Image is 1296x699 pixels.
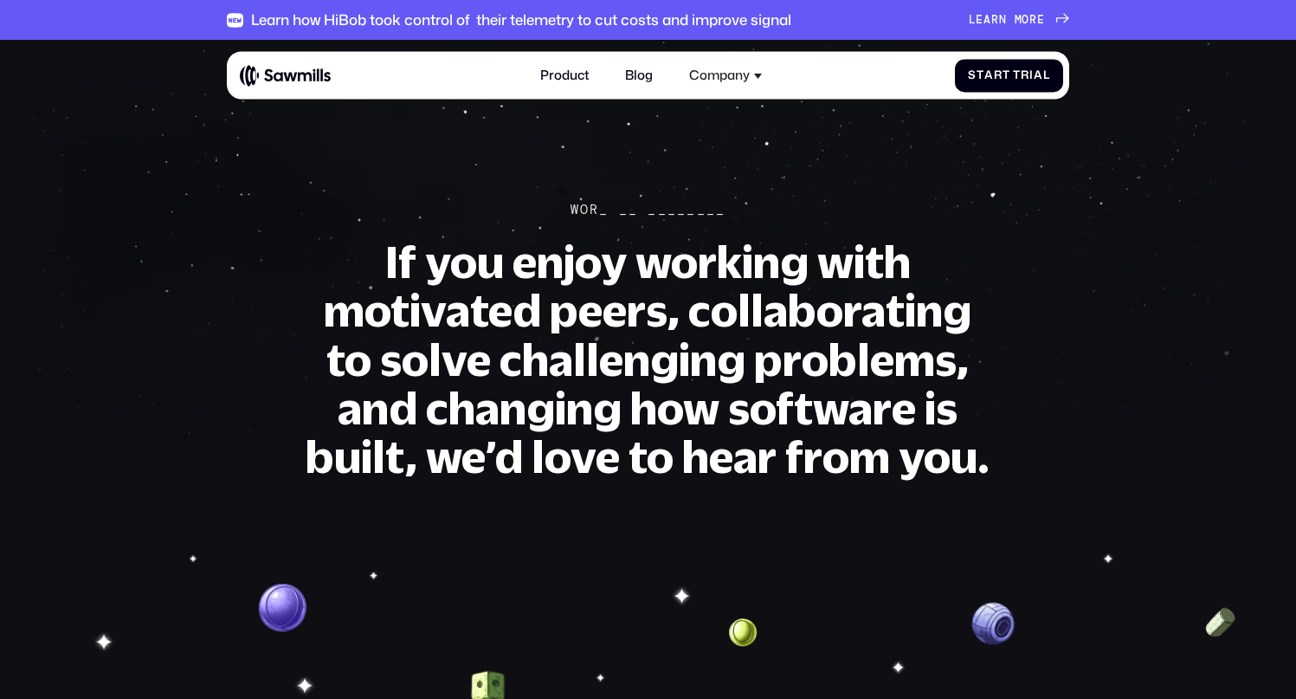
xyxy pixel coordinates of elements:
span: i [1029,68,1034,82]
span: l [1043,68,1050,82]
span: o [1022,13,1029,27]
span: S [968,68,977,82]
span: m [1015,13,1022,27]
a: Learnmore [969,13,1070,27]
span: e [1037,13,1045,27]
span: e [976,13,983,27]
span: r [994,68,1003,82]
span: T [1013,68,1021,82]
span: a [1034,68,1043,82]
div: Company [679,58,771,93]
h1: If you enjoy working with motivated peers, collaborating to solve challenging problems, and chang... [304,237,992,481]
div: Wor_ __ ________ [571,203,726,218]
div: Learn how HiBob took control of their telemetry to cut costs and improve signal [251,11,791,29]
a: StartTrial [955,59,1062,92]
span: t [977,68,984,82]
span: n [999,13,1007,27]
a: Product [531,58,599,93]
span: t [1003,68,1010,82]
span: r [991,13,999,27]
span: L [969,13,977,27]
span: r [1029,13,1037,27]
span: a [983,13,991,27]
span: r [1021,68,1029,82]
div: Company [689,68,750,83]
a: Blog [616,58,662,93]
span: a [984,68,994,82]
